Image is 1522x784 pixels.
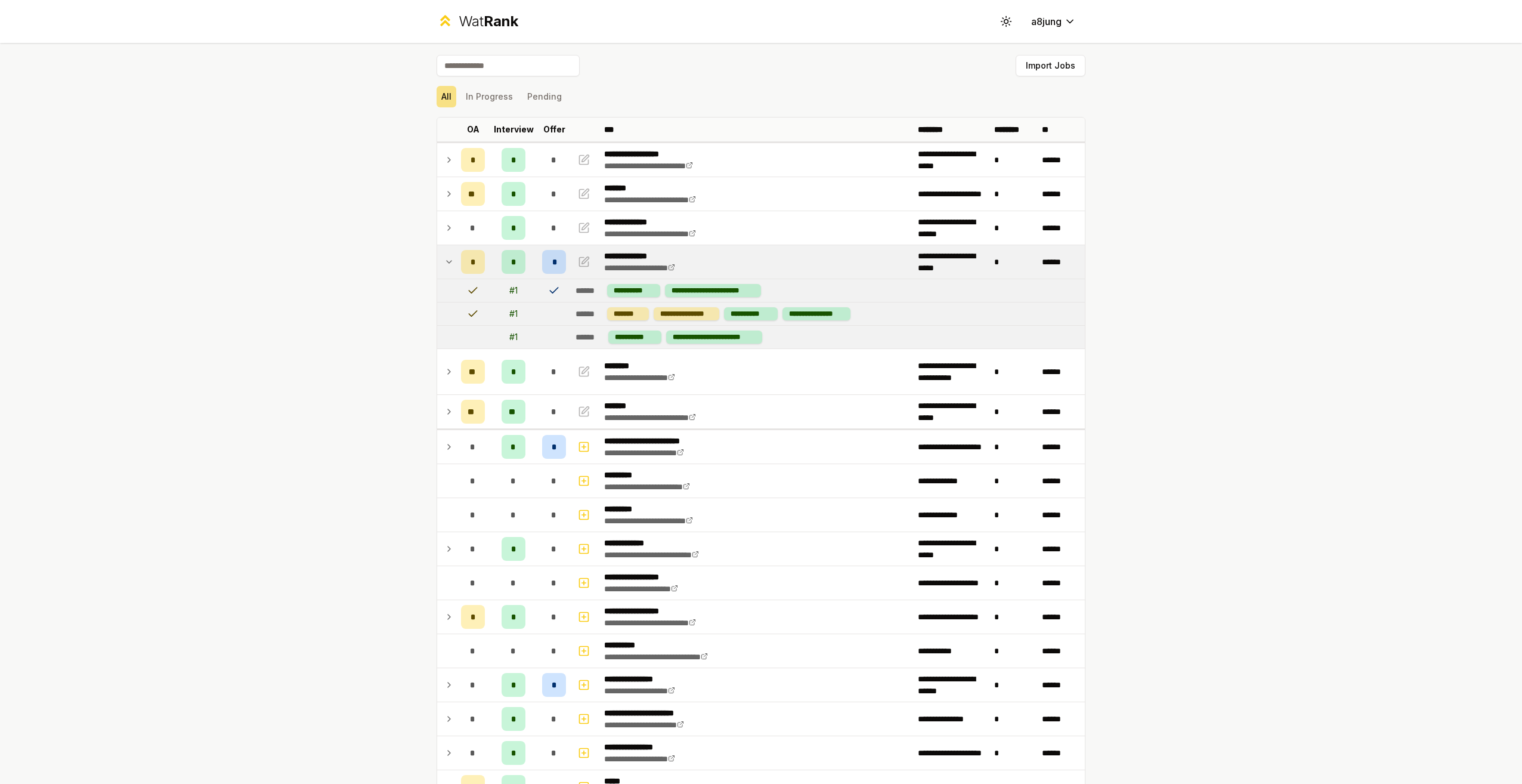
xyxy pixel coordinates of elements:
button: All [437,86,456,107]
button: Import Jobs [1016,55,1085,76]
button: a8jung [1022,11,1085,32]
div: # 1 [509,285,518,297]
div: Wat [459,12,518,31]
button: In Progress [461,86,518,107]
p: Offer [543,124,565,135]
a: WatRank [437,12,518,31]
span: a8jung [1031,14,1062,29]
span: Rank [484,13,518,30]
div: # 1 [509,331,518,343]
p: OA [467,124,480,135]
div: # 1 [509,308,518,320]
p: Interview [494,124,534,135]
button: Pending [522,86,567,107]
